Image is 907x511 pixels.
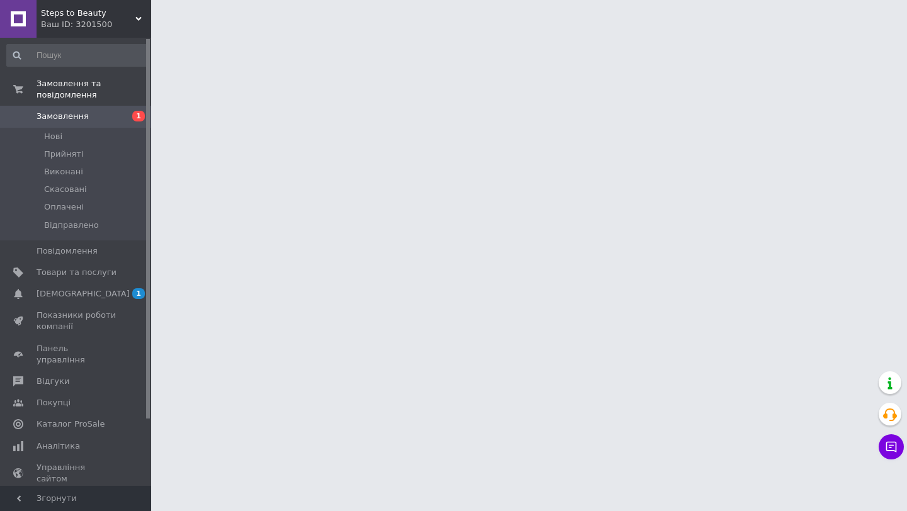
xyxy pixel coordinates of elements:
span: Аналітика [37,441,80,452]
div: Ваш ID: 3201500 [41,19,151,30]
span: Steps to Beauty [41,8,135,19]
span: Панель управління [37,343,117,366]
span: Прийняті [44,149,83,160]
button: Чат з покупцем [879,434,904,459]
span: Відгуки [37,376,69,387]
span: Скасовані [44,184,87,195]
span: Замовлення [37,111,89,122]
span: Виконані [44,166,83,177]
span: Повідомлення [37,245,98,257]
span: Нові [44,131,62,142]
span: Каталог ProSale [37,418,105,430]
span: Показники роботи компанії [37,310,117,332]
input: Пошук [6,44,149,67]
span: Товари та послуги [37,267,117,278]
span: Оплачені [44,201,84,213]
span: Покупці [37,397,71,408]
span: Управління сайтом [37,462,117,485]
span: 1 [132,288,145,299]
span: [DEMOGRAPHIC_DATA] [37,288,130,300]
span: Відправлено [44,220,99,231]
span: Замовлення та повідомлення [37,78,151,101]
span: 1 [132,111,145,121]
